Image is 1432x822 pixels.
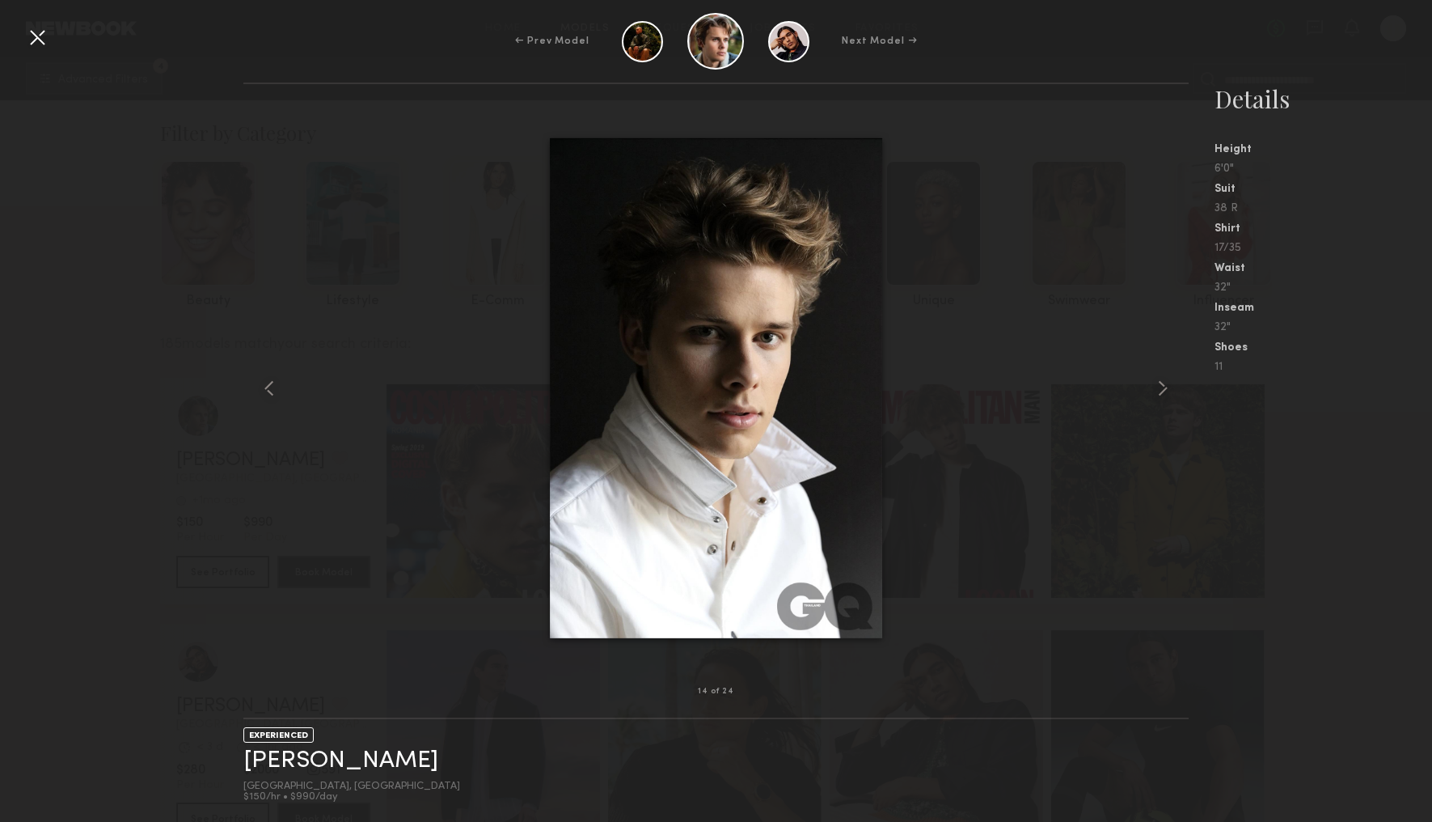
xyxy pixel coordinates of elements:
div: 11 [1214,362,1432,373]
div: Suit [1214,184,1432,195]
div: Shoes [1214,342,1432,354]
div: 17/35 [1214,243,1432,254]
div: Waist [1214,263,1432,274]
div: 32" [1214,282,1432,294]
div: Details [1214,83,1432,115]
div: 38 R [1214,203,1432,214]
div: 32" [1214,322,1432,333]
div: Shirt [1214,223,1432,235]
a: [PERSON_NAME] [243,748,438,773]
div: $150/hr • $990/day [243,792,460,803]
div: EXPERIENCED [243,727,314,743]
div: 14 of 24 [698,688,733,696]
div: Inseam [1214,303,1432,314]
div: [GEOGRAPHIC_DATA], [GEOGRAPHIC_DATA] [243,782,460,792]
div: Next Model → [842,34,917,49]
div: Height [1214,144,1432,155]
div: 6'0" [1214,163,1432,175]
div: ← Prev Model [515,34,589,49]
